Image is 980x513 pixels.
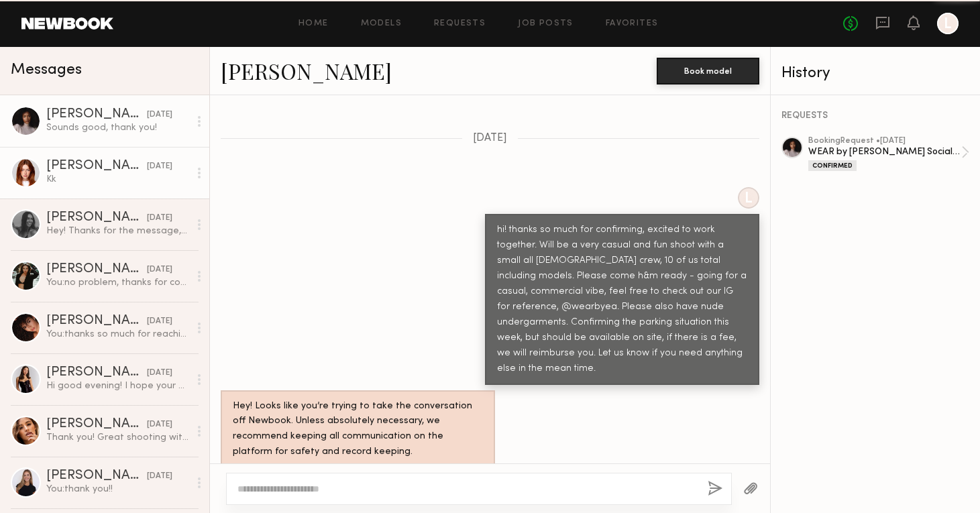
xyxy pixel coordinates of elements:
[46,263,147,276] div: [PERSON_NAME]
[46,173,189,186] div: Kk
[46,225,189,237] div: Hey! Thanks for the message, love the vibe on the Instagram and I’m excited to work with you! I’l...
[46,160,147,173] div: [PERSON_NAME]
[473,133,507,144] span: [DATE]
[147,470,172,483] div: [DATE]
[233,399,483,461] div: Hey! Looks like you’re trying to take the conversation off Newbook. Unless absolutely necessary, ...
[518,19,574,28] a: Job Posts
[46,418,147,431] div: [PERSON_NAME]
[46,276,189,289] div: You: no problem, thanks for confirming!
[808,160,857,171] div: Confirmed
[147,315,172,328] div: [DATE]
[657,58,759,84] button: Book model
[147,418,172,431] div: [DATE]
[808,146,961,158] div: WEAR by [PERSON_NAME] Social Media Shoot
[434,19,486,28] a: Requests
[46,483,189,496] div: You: thank you!!
[298,19,329,28] a: Home
[46,469,147,483] div: [PERSON_NAME]
[808,137,961,146] div: booking Request • [DATE]
[11,62,82,78] span: Messages
[147,160,172,173] div: [DATE]
[46,380,189,392] div: Hi good evening! I hope your week is going great so far. I tried to confirm the booking but it’s ...
[46,328,189,341] div: You: thanks so much for reaching out! we've filled all the model slots at this time so we will re...
[147,212,172,225] div: [DATE]
[606,19,659,28] a: Favorites
[46,366,147,380] div: [PERSON_NAME]
[657,64,759,76] a: Book model
[808,137,969,171] a: bookingRequest •[DATE]WEAR by [PERSON_NAME] Social Media ShootConfirmed
[937,13,959,34] a: L
[221,56,392,85] a: [PERSON_NAME]
[46,211,147,225] div: [PERSON_NAME]
[781,66,969,81] div: History
[781,111,969,121] div: REQUESTS
[46,108,147,121] div: [PERSON_NAME]
[46,121,189,134] div: Sounds good, thank you!
[147,109,172,121] div: [DATE]
[46,315,147,328] div: [PERSON_NAME]
[46,431,189,444] div: Thank you! Great shooting with you guys [DATE] 💕
[147,367,172,380] div: [DATE]
[497,223,747,377] div: hi! thanks so much for confirming, excited to work together. Will be a very casual and fun shoot ...
[361,19,402,28] a: Models
[147,264,172,276] div: [DATE]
